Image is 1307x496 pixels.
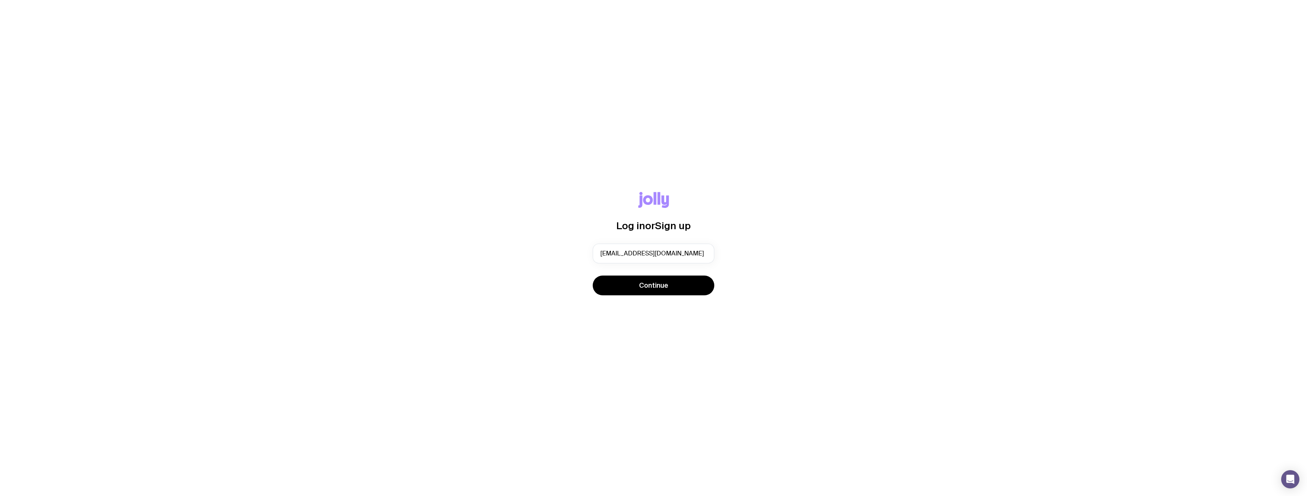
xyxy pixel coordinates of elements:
span: Continue [639,281,668,290]
span: Log in [616,220,645,231]
span: or [645,220,655,231]
button: Continue [593,276,714,295]
input: you@email.com [593,244,714,263]
span: Sign up [655,220,691,231]
div: Open Intercom Messenger [1281,470,1299,488]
